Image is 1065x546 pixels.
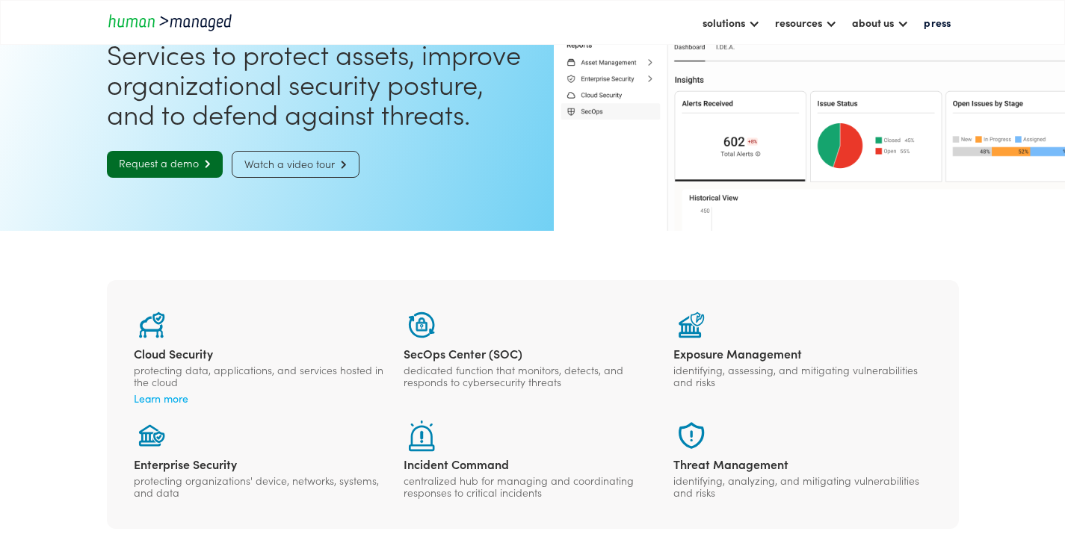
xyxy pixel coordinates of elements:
div: centralized hub for managing and coordinating responses to critical incidents [404,474,661,498]
a: Request a demo [107,151,223,178]
div: protecting organizations' device, networks, systems, and data [134,474,392,498]
div: Cloud Security [134,346,392,361]
a: home [107,12,241,32]
h1: Services to protect assets, improve organizational security posture, and to defend against threats. [107,39,527,128]
div: SecOps Center (SOC) [404,346,661,361]
div: identifying, analyzing, and mitigating vulnerabilities and risks [673,474,931,498]
div: solutions [703,13,745,31]
div: Exposure Management [673,346,931,361]
a: press [916,10,958,35]
div: identifying, assessing, and mitigating vulnerabilities and risks [673,364,931,388]
div: about us [845,10,916,35]
span:  [335,160,347,170]
span:  [199,159,211,169]
div: resources [775,13,822,31]
div: Enterprise Security [134,456,392,471]
a: Learn more [134,391,392,406]
div: Incident Command [404,456,661,471]
div: protecting data, applications, and services hosted in the cloud [134,364,392,388]
a: Watch a video tour [232,151,359,178]
div: resources [768,10,845,35]
div: Threat Management [673,456,931,471]
div: dedicated function that monitors, detects, and responds to cybersecurity threats [404,364,661,388]
div: about us [852,13,894,31]
div: solutions [695,10,768,35]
